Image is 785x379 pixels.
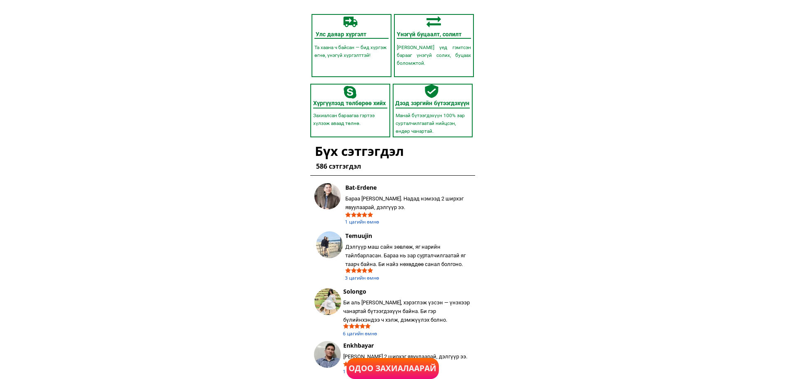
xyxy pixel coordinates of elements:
div: Temuujin [345,231,398,240]
div: Solongo [343,287,396,296]
p: Одоо захиалаарай [347,358,439,379]
div: [PERSON_NAME] 2 ширхэг явуулаарай, дэлгүүр ээ. [343,353,470,361]
div: Бараа [PERSON_NAME]. Надад нэмээд 2 ширхэг явуулаарай, дэлгүүр ээ. [345,195,472,212]
div: 3 цагийн өмнө [345,274,384,282]
div: Манай бүтээгдэхүүн 100% зар сурталчилгаатай нийцсэн, өндөр чанартай. [396,112,469,135]
div: 1 цагийн өмнө [345,218,384,226]
div: Дэлгүүр маш сайн зөвлөж, яг нарийн тайлбарласан. Бараа нь зар сурталчилгаатай яг таарч байна. Би ... [345,243,472,268]
div: Улс даяар хүргэлт [312,30,371,39]
div: Бүх сэтгэгдэл [306,141,413,161]
div: Захиалсан бараагаа гэртээ хүлээж аваад төлнө. [313,112,386,127]
div: Bat-Erdene [345,183,398,192]
div: Та хаана ч байсан — бид хүргэж өгнө, үнэгүй хүргэлттэй! [314,44,391,59]
div: [PERSON_NAME] үед гэмтсэн барааг үнэгүй солих, буцаах боломжтой. [397,44,471,67]
div: Enkhbayar [343,341,396,350]
div: 1 цагийн өмнө [343,368,382,376]
div: Би аль [PERSON_NAME], хэрэглэж үзсэн — үнэхээр чанартай бүтээгдэхүүн байна. Би гэр бүлийнхэндээ ч... [343,299,470,324]
div: Хүргүүлээд төлбөрөө хийх [310,99,389,108]
div: 586 сэтгэгдэл [316,161,365,172]
div: Дээд зэргийн бүтээгдэхүүн [393,99,472,108]
div: 6 цагийн өмнө [343,330,382,338]
div: Үнэгүй буцаалт, солилт [394,30,465,39]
